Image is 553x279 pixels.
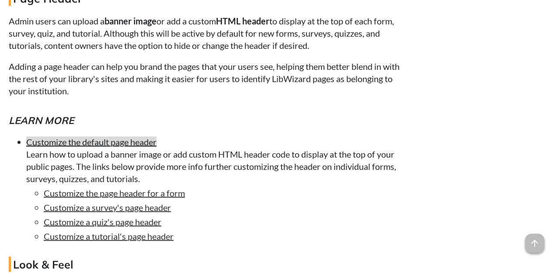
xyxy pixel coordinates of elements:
[44,202,171,213] a: Customize a survey's page header
[44,217,161,227] a: Customize a quiz's page header
[525,234,544,245] a: arrow_upward
[9,15,404,52] p: Admin users can upload a or add a custom to display at the top of each form, survey, quiz, and tu...
[44,231,174,241] a: Customize a tutorial's page header
[9,60,404,97] p: Adding a page header can help you brand the pages that your users see, helping them better blend ...
[525,234,544,253] span: arrow_upward
[216,16,269,26] strong: HTML header
[26,136,404,242] li: Learn how to upload a banner image or add custom HTML header code to display at the top of your p...
[9,114,404,127] h5: Learn more
[44,188,185,198] a: Customize the page header for a form
[26,137,157,147] a: Customize the default page header
[104,16,157,26] strong: banner image
[9,257,404,272] h4: Look & Feel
